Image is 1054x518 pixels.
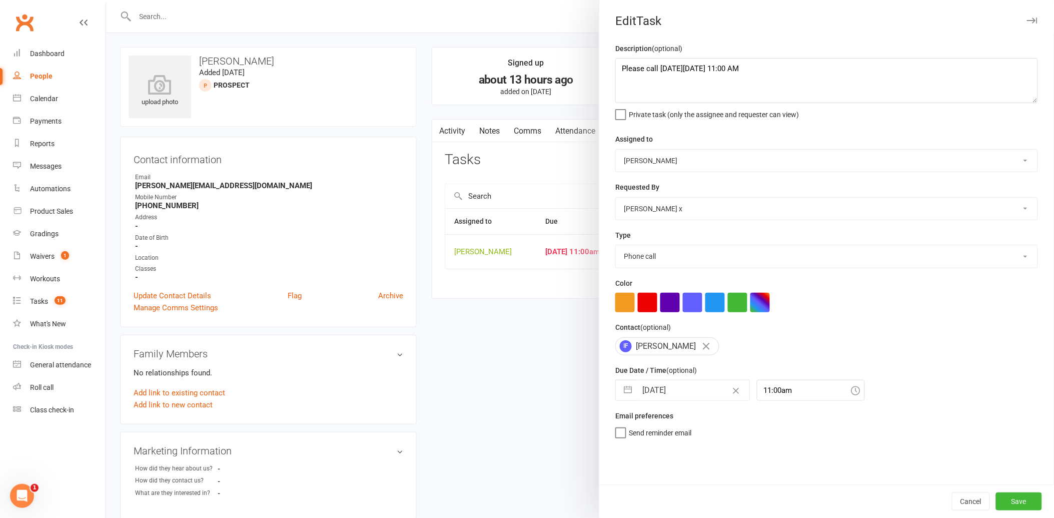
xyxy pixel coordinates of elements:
a: Automations [13,178,106,200]
div: Waivers [30,252,55,260]
div: Messages [30,162,62,170]
div: Reports [30,140,55,148]
textarea: Please call [DATE][DATE] 11:00 AM [615,58,1038,103]
small: (optional) [666,366,697,374]
a: Roll call [13,376,106,399]
div: Edit Task [599,14,1054,28]
span: 1 [61,251,69,260]
span: 11 [55,296,66,305]
button: Save [996,492,1042,510]
div: Automations [30,185,71,193]
a: What's New [13,313,106,335]
button: Cancel [952,492,990,510]
a: Workouts [13,268,106,290]
a: General attendance kiosk mode [13,354,106,376]
span: Private task (only the assignee and requester can view) [629,107,799,119]
a: Gradings [13,223,106,245]
div: Roll call [30,383,54,391]
div: [PERSON_NAME] [615,337,719,355]
div: Gradings [30,230,59,238]
div: Workouts [30,275,60,283]
a: Dashboard [13,43,106,65]
a: Tasks 11 [13,290,106,313]
button: Clear Date [727,381,745,400]
small: (optional) [652,45,682,53]
div: General attendance [30,361,91,369]
label: Email preferences [615,410,673,421]
a: Reports [13,133,106,155]
a: Messages [13,155,106,178]
small: (optional) [640,323,671,331]
div: Product Sales [30,207,73,215]
a: Clubworx [12,10,37,35]
span: Send reminder email [629,425,691,437]
label: Type [615,230,631,241]
a: Product Sales [13,200,106,223]
a: Payments [13,110,106,133]
iframe: Intercom live chat [10,484,34,508]
div: People [30,72,53,80]
label: Assigned to [615,134,653,145]
div: Tasks [30,297,48,305]
div: Calendar [30,95,58,103]
label: Contact [615,322,671,333]
div: Class check-in [30,406,74,414]
a: People [13,65,106,88]
span: IF [620,340,632,352]
a: Waivers 1 [13,245,106,268]
label: Due Date / Time [615,365,697,376]
label: Requested By [615,182,659,193]
div: Dashboard [30,50,65,58]
a: Class kiosk mode [13,399,106,421]
div: What's New [30,320,66,328]
a: Calendar [13,88,106,110]
div: Payments [30,117,62,125]
label: Color [615,278,632,289]
label: Description [615,43,682,54]
span: 1 [31,484,39,492]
